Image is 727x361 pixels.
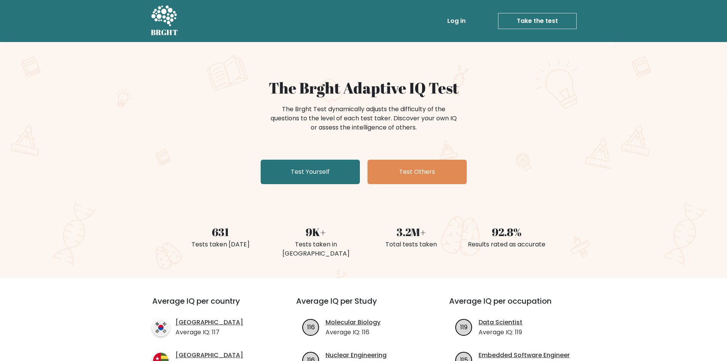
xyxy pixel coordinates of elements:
[460,322,467,331] text: 119
[479,351,570,360] a: Embedded Software Engineer
[498,13,577,29] a: Take the test
[326,318,380,327] a: Molecular Biology
[464,224,550,240] div: 92.8%
[326,351,387,360] a: Nuclear Engineering
[479,328,522,337] p: Average IQ: 119
[368,160,467,184] a: Test Others
[479,318,522,327] a: Data Scientist
[449,296,584,315] h3: Average IQ per occupation
[326,328,380,337] p: Average IQ: 116
[177,224,264,240] div: 631
[296,296,431,315] h3: Average IQ per Study
[177,240,264,249] div: Tests taken [DATE]
[152,319,169,336] img: country
[177,79,550,97] h1: The Brght Adaptive IQ Test
[176,351,243,360] a: [GEOGRAPHIC_DATA]
[152,296,269,315] h3: Average IQ per country
[151,3,178,39] a: BRGHT
[464,240,550,249] div: Results rated as accurate
[273,224,359,240] div: 9K+
[273,240,359,258] div: Tests taken in [GEOGRAPHIC_DATA]
[176,318,243,327] a: [GEOGRAPHIC_DATA]
[368,240,455,249] div: Total tests taken
[176,328,243,337] p: Average IQ: 117
[151,28,178,37] h5: BRGHT
[307,322,315,331] text: 116
[268,105,459,132] div: The Brght Test dynamically adjusts the difficulty of the questions to the level of each test take...
[368,224,455,240] div: 3.2M+
[444,13,469,29] a: Log in
[261,160,360,184] a: Test Yourself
